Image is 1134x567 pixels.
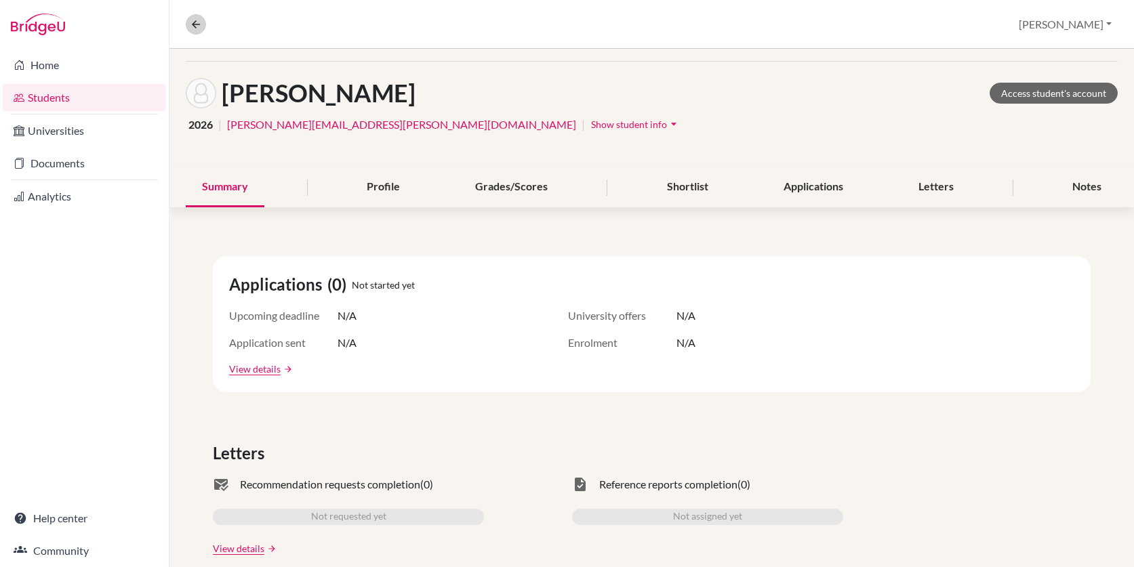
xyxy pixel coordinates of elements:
[459,167,564,207] div: Grades/Scores
[568,308,676,324] span: University offers
[676,308,695,324] span: N/A
[1056,167,1118,207] div: Notes
[186,78,216,108] img: Danielle Moore's avatar
[667,117,681,131] i: arrow_drop_down
[591,119,667,130] span: Show student info
[327,272,352,297] span: (0)
[3,505,166,532] a: Help center
[11,14,65,35] img: Bridge-U
[281,364,293,374] a: arrow_forward
[229,308,338,324] span: Upcoming deadline
[222,79,416,108] h1: [PERSON_NAME]
[737,476,750,492] span: (0)
[229,362,281,376] a: View details
[568,335,676,351] span: Enrolment
[186,167,264,207] div: Summary
[264,544,277,553] a: arrow_forward
[673,509,742,525] span: Not assigned yet
[218,117,222,133] span: |
[188,117,213,133] span: 2026
[338,335,357,351] span: N/A
[229,335,338,351] span: Application sent
[990,83,1118,104] a: Access student's account
[767,167,859,207] div: Applications
[3,51,166,79] a: Home
[227,117,576,133] a: [PERSON_NAME][EMAIL_ADDRESS][PERSON_NAME][DOMAIN_NAME]
[1013,12,1118,37] button: [PERSON_NAME]
[213,441,270,465] span: Letters
[213,541,264,555] a: View details
[3,84,166,111] a: Students
[582,117,585,133] span: |
[599,476,737,492] span: Reference reports completion
[420,476,433,492] span: (0)
[213,476,229,492] span: mark_email_read
[651,167,725,207] div: Shortlist
[352,278,415,292] span: Not started yet
[350,167,416,207] div: Profile
[240,476,420,492] span: Recommendation requests completion
[3,183,166,210] a: Analytics
[676,335,695,351] span: N/A
[229,272,327,297] span: Applications
[3,150,166,177] a: Documents
[338,308,357,324] span: N/A
[3,117,166,144] a: Universities
[3,537,166,564] a: Community
[572,476,588,492] span: task
[902,167,970,207] div: Letters
[311,509,386,525] span: Not requested yet
[590,114,681,135] button: Show student infoarrow_drop_down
